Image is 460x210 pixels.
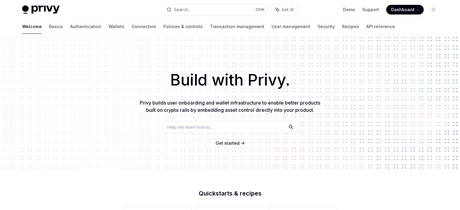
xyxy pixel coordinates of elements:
[10,68,450,92] h1: Build with Privy.
[272,19,310,34] a: User management
[318,19,335,34] a: Security
[271,4,298,15] button: Ask AI
[429,5,438,15] button: Toggle dark mode
[216,140,240,146] a: Get started
[362,7,379,13] a: Support
[391,7,414,13] span: Dashboard
[162,4,268,15] button: Search...CtrlK
[210,19,264,34] a: Transaction management
[174,6,191,13] div: Search...
[366,19,395,34] a: API reference
[342,19,359,34] a: Recipes
[49,19,63,34] a: Basics
[22,5,60,14] img: light logo
[132,19,156,34] a: Connectors
[343,7,355,13] a: Demo
[124,190,337,196] h2: Quickstarts & recipes
[140,100,320,113] span: Privy builds user onboarding and wallet infrastructure to enable better products built on crypto ...
[163,19,203,34] a: Policies & controls
[386,5,424,15] a: Dashboard
[70,19,101,34] a: Authentication
[109,19,124,34] a: Wallets
[282,7,294,13] span: Ask AI
[22,19,42,34] a: Welcome
[256,7,265,12] span: Ctrl K
[167,124,213,130] span: Help me learn how to…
